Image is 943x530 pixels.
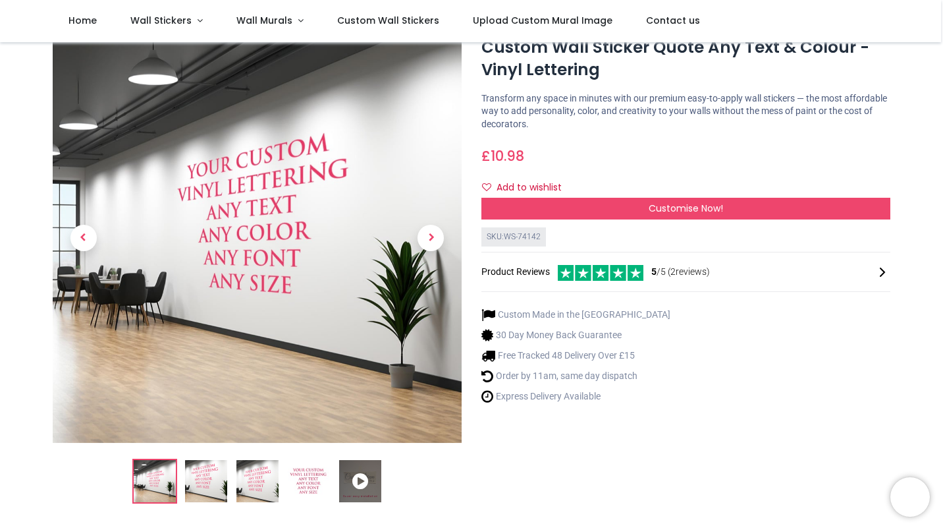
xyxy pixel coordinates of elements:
img: Custom Wall Sticker Quote Any Text & Colour - Vinyl Lettering [134,460,176,502]
span: Home [68,14,97,27]
li: Order by 11am, same day dispatch [481,369,670,383]
li: Custom Made in the [GEOGRAPHIC_DATA] [481,308,670,322]
h1: Custom Wall Sticker Quote Any Text & Colour - Vinyl Lettering [481,36,890,82]
div: SKU: WS-74142 [481,227,546,247]
span: /5 ( 2 reviews) [651,266,710,279]
span: Wall Murals [236,14,292,27]
img: WS-74142-04 [288,460,330,502]
span: Contact us [646,14,700,27]
a: Next [400,95,462,382]
button: Add to wishlistAdd to wishlist [481,177,573,199]
span: 5 [651,266,657,277]
img: Custom Wall Sticker Quote Any Text & Colour - Vinyl Lettering [53,34,462,443]
div: Product Reviews [481,263,890,281]
img: WS-74142-02 [185,460,227,502]
p: Transform any space in minutes with our premium easy-to-apply wall stickers — the most affordable... [481,92,890,131]
span: Upload Custom Mural Image [473,14,612,27]
iframe: Brevo live chat [890,477,930,517]
span: 10.98 [491,146,524,165]
span: Next [418,225,444,251]
li: Free Tracked 48 Delivery Over £15 [481,349,670,363]
li: Express Delivery Available [481,390,670,403]
i: Add to wishlist [482,183,491,192]
img: WS-74142-03 [236,460,279,502]
span: Wall Stickers [130,14,192,27]
span: £ [481,146,524,165]
li: 30 Day Money Back Guarantee [481,328,670,342]
span: Custom Wall Stickers [337,14,439,27]
span: Customise Now! [649,202,723,215]
a: Previous [53,95,114,382]
span: Previous [70,225,97,251]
